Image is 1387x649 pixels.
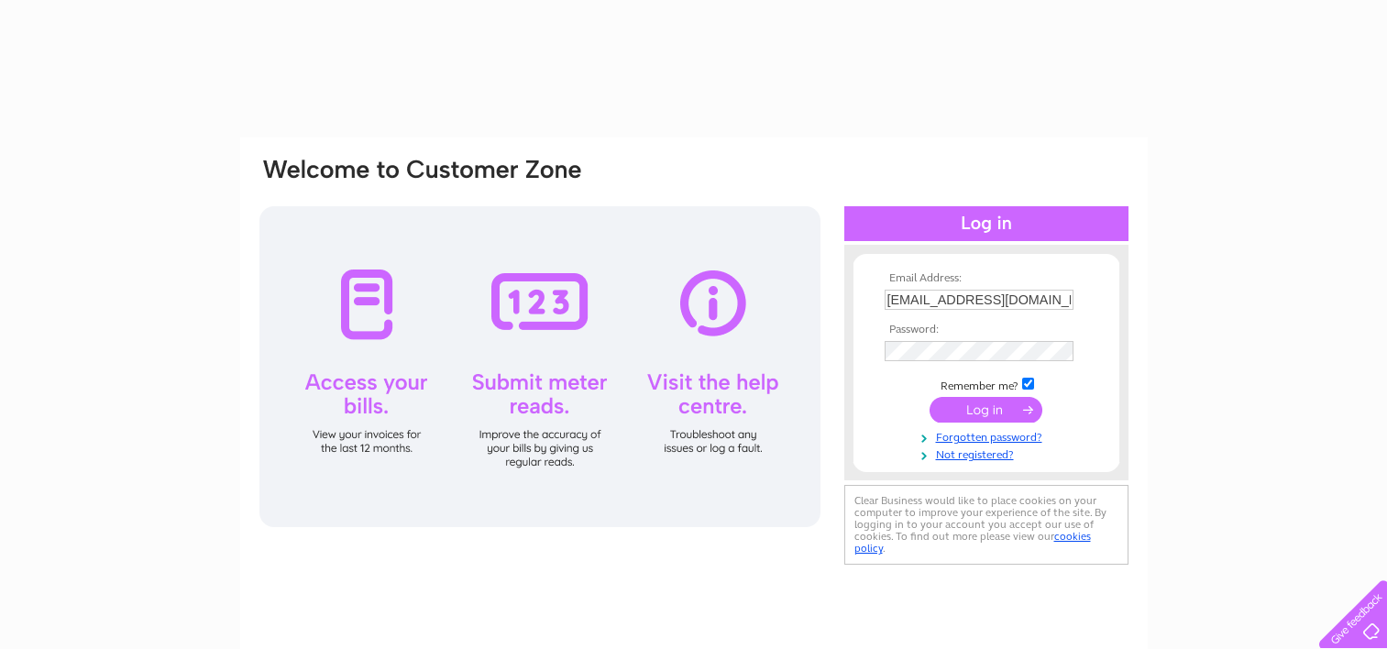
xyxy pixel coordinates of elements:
[854,530,1091,555] a: cookies policy
[930,397,1042,423] input: Submit
[844,485,1128,565] div: Clear Business would like to place cookies on your computer to improve your experience of the sit...
[885,427,1093,445] a: Forgotten password?
[880,272,1093,285] th: Email Address:
[880,324,1093,336] th: Password:
[880,375,1093,393] td: Remember me?
[885,445,1093,462] a: Not registered?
